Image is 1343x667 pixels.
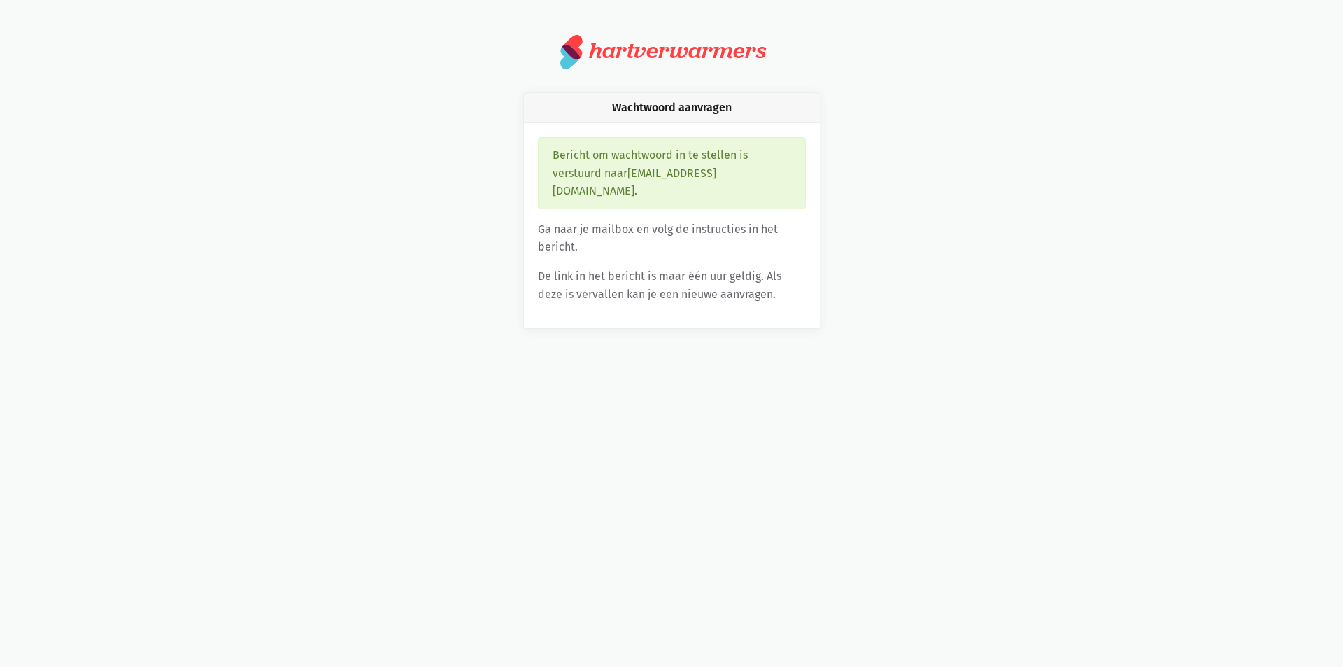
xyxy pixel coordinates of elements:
div: hartverwarmers [589,38,766,64]
img: logo.svg [560,34,583,70]
p: Ga naar je mailbox en volg de instructies in het bericht. [538,220,806,256]
div: Bericht om wachtwoord in te stellen is verstuurd naar [EMAIL_ADDRESS][DOMAIN_NAME] . [538,137,806,209]
p: De link in het bericht is maar één uur geldig. Als deze is vervallen kan je een nieuwe aanvragen. [538,267,806,303]
a: hartverwarmers [560,34,783,70]
div: Wachtwoord aanvragen [524,93,820,123]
